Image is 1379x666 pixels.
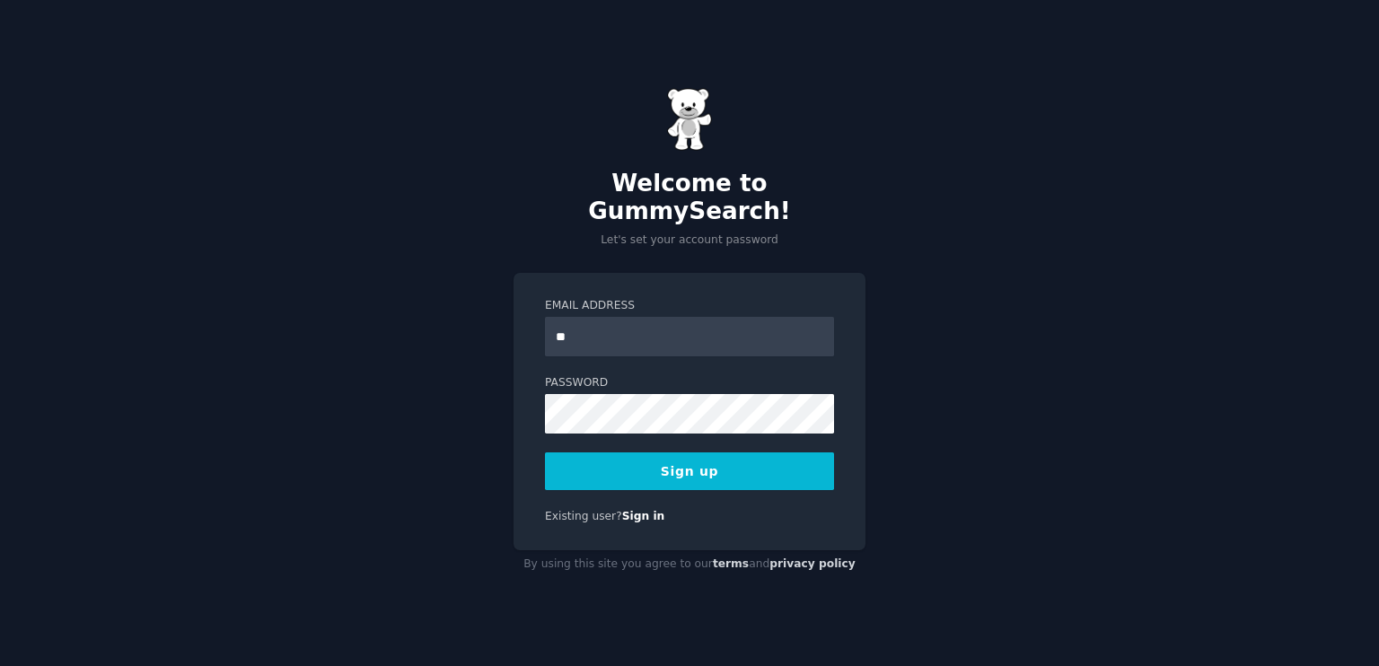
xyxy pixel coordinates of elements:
a: privacy policy [769,557,856,570]
a: Sign in [622,510,665,522]
p: Let's set your account password [514,232,865,249]
span: Existing user? [545,510,622,522]
label: Password [545,375,834,391]
img: Gummy Bear [667,88,712,151]
h2: Welcome to GummySearch! [514,170,865,226]
a: terms [713,557,749,570]
button: Sign up [545,452,834,490]
label: Email Address [545,298,834,314]
div: By using this site you agree to our and [514,550,865,579]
